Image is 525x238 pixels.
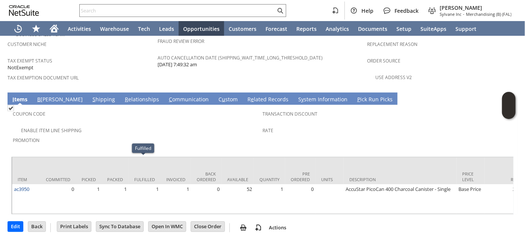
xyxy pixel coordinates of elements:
[63,21,96,36] a: Activities
[158,55,323,61] a: Auto Cancellation Date (shipping_wait_time_long_threshold_date)
[217,96,240,104] a: Custom
[395,7,419,14] span: Feedback
[376,74,412,81] a: Use Address V2
[158,38,205,44] a: Fraud Review Error
[45,21,63,36] a: Home
[167,96,211,104] a: Communication
[259,177,279,182] div: Quantity
[326,25,349,32] span: Analytics
[40,185,76,214] td: 0
[392,21,416,36] a: Setup
[100,25,129,32] span: Warehouse
[254,185,285,214] td: 1
[183,25,220,32] span: Opportunities
[367,41,418,47] a: Replacement reason
[8,64,33,71] span: NotExempt
[76,185,102,214] td: 1
[138,25,150,32] span: Tech
[123,96,161,104] a: Relationships
[21,127,82,134] a: Enable Item Line Shipping
[321,21,354,36] a: Analytics
[355,96,395,104] a: Pick Run Picks
[261,21,292,36] a: Forecast
[301,96,304,103] span: y
[57,222,91,232] input: Print Labels
[502,106,516,119] span: Oracle Guided Learning Widget. To move around, please hold and drag
[254,223,263,232] img: add-record.svg
[358,25,387,32] span: Documents
[276,6,285,15] svg: Search
[349,177,451,182] div: Description
[12,96,14,103] span: I
[13,111,46,117] a: Coupon Code
[8,41,47,47] a: Customer Niche
[50,24,59,33] svg: Home
[367,58,401,64] a: Order Source
[8,105,14,111] img: Checked
[266,224,289,231] a: Actions
[455,25,476,32] span: Support
[191,222,225,232] input: Close Order
[262,127,273,134] a: Rate
[321,177,338,182] div: Units
[32,24,41,33] svg: Shortcuts
[296,96,349,104] a: System Information
[440,11,461,17] span: Sylvane Inc
[28,222,46,232] input: Back
[102,185,129,214] td: 1
[18,177,35,182] div: Item
[9,21,27,36] a: Recent Records
[158,61,197,68] span: [DATE] 7:49:32 am
[13,137,39,143] a: Promotion
[46,177,70,182] div: Committed
[8,58,52,64] a: Tax Exempt Status
[224,21,261,36] a: Customers
[291,171,310,182] div: Pre Ordered
[229,25,256,32] span: Customers
[8,222,23,232] input: Edit
[266,25,287,32] span: Forecast
[37,96,41,103] span: B
[466,11,511,17] span: Merchandising (B) (FAL)
[11,96,29,104] a: Items
[191,185,222,214] td: 0
[82,177,96,182] div: Picked
[420,25,446,32] span: SuiteApps
[463,11,464,17] span: -
[14,24,23,33] svg: Recent Records
[344,185,457,214] td: AccuStar PicoCan 400 Charcoal Canister - Single
[396,25,411,32] span: Setup
[161,185,191,214] td: 1
[166,177,185,182] div: Invoiced
[14,186,29,192] a: ac3950
[285,185,316,214] td: 0
[80,6,276,15] input: Search
[135,145,151,151] div: Fulfilled
[246,96,290,104] a: Related Records
[96,21,134,36] a: Warehouse
[462,171,479,182] div: Price Level
[93,96,96,103] span: S
[292,21,321,36] a: Reports
[440,4,511,11] span: [PERSON_NAME]
[35,96,85,104] a: B[PERSON_NAME]
[296,25,317,32] span: Reports
[262,111,317,117] a: Transaction Discount
[227,177,248,182] div: Available
[222,96,225,103] span: u
[134,177,155,182] div: Fulfilled
[149,222,186,232] input: Open In WMC
[239,223,248,232] img: print.svg
[197,171,216,182] div: Back Ordered
[416,21,451,36] a: SuiteApps
[107,177,123,182] div: Packed
[251,96,254,103] span: e
[451,21,481,36] a: Support
[134,21,155,36] a: Tech
[490,177,520,182] div: Rate
[96,222,143,232] input: Sync To Database
[125,96,128,103] span: R
[169,96,172,103] span: C
[159,25,174,32] span: Leads
[8,75,79,81] a: Tax Exemption Document URL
